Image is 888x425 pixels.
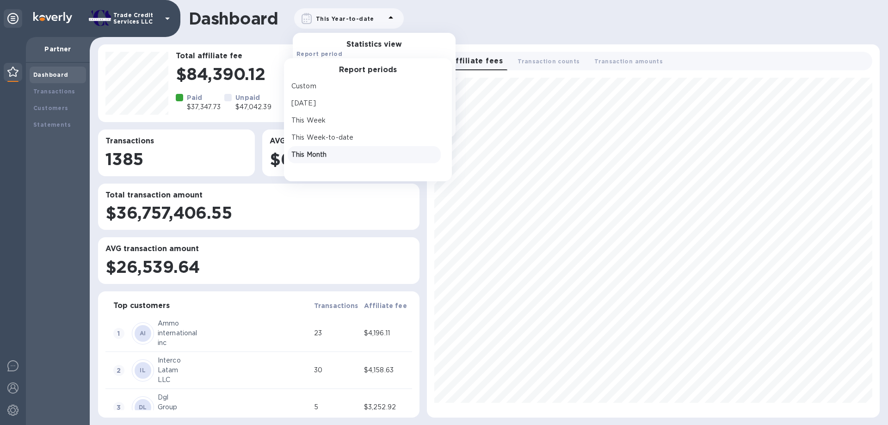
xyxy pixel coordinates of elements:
[158,375,310,385] div: LLC
[316,15,374,22] b: This Year-to-date
[113,12,160,25] p: Trade Credit Services LLC
[33,44,82,54] p: Partner
[364,365,410,375] div: $4,158.63
[158,319,310,328] div: Ammo
[105,245,412,253] h3: AVG transaction amount
[105,191,412,200] h3: Total transaction amount
[291,116,437,125] p: This Week
[314,302,358,309] b: Transactions
[105,203,412,222] h1: $36,757,406.55
[364,300,407,311] span: Affiliate fee
[105,149,247,169] h1: 1385
[7,67,18,77] img: Partner
[364,302,407,309] b: Affiliate fee
[176,64,412,84] h1: $84,390.12
[158,328,310,338] div: international
[158,393,310,402] div: Dgl
[314,402,360,412] div: 5
[140,330,146,337] b: AI
[113,302,170,310] h3: Top customers
[33,121,71,128] b: Statements
[158,356,310,365] div: Interco
[187,93,221,102] p: Paid
[339,66,397,74] h3: Report periods
[291,150,437,160] p: This Month
[291,99,437,108] p: [DATE]
[176,52,412,61] h3: Total affiliate fee
[235,93,271,102] p: Unpaid
[314,300,358,311] span: Transactions
[158,365,310,375] div: Latam
[113,328,124,339] span: 1
[105,137,247,146] h3: Transactions
[158,338,310,348] div: inc
[314,328,360,338] div: 23
[105,257,412,277] h1: $26,539.64
[4,9,22,28] div: Unpin categories
[189,9,278,28] h1: Dashboard
[364,402,410,412] div: $3,252.92
[187,102,221,112] p: $37,347.73
[450,55,503,68] span: Affiliate fees
[113,365,124,376] span: 2
[293,40,456,49] h3: Statistics view
[158,402,310,412] div: Group
[33,88,75,95] b: Transactions
[594,56,663,66] span: Transaction amounts
[270,137,412,146] h3: AVG affiliate fee
[270,149,412,169] h1: $60.93
[518,56,580,66] span: Transaction counts
[113,402,124,413] span: 3
[291,81,437,91] p: Custom
[33,105,68,111] b: Customers
[140,367,146,374] b: IL
[33,12,72,23] img: Logo
[314,365,360,375] div: 30
[33,71,68,78] b: Dashboard
[139,404,147,411] b: DL
[364,328,410,338] div: $4,196.11
[291,133,437,142] p: This Week-to-date
[235,102,271,112] p: $47,042.39
[296,50,342,57] b: Report period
